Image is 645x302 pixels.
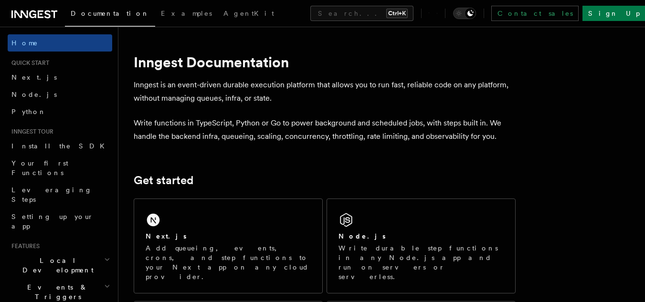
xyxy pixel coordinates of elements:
[491,6,579,21] a: Contact sales
[146,231,187,241] h2: Next.js
[134,198,323,293] a: Next.jsAdd queueing, events, crons, and step functions to your Next app on any cloud provider.
[134,116,516,143] p: Write functions in TypeScript, Python or Go to power background and scheduled jobs, with steps bu...
[453,8,476,19] button: Toggle dark mode
[8,252,112,279] button: Local Development
[338,243,504,281] p: Write durable step functions in any Node.js app and run on servers or serverless.
[161,10,212,17] span: Examples
[338,231,386,241] h2: Node.js
[223,10,274,17] span: AgentKit
[8,242,40,250] span: Features
[8,86,112,103] a: Node.js
[310,6,413,21] button: Search...Ctrl+K
[134,174,193,187] a: Get started
[8,155,112,181] a: Your first Functions
[386,9,408,18] kbd: Ctrl+K
[8,34,112,52] a: Home
[146,243,311,281] p: Add queueing, events, crons, and step functions to your Next app on any cloud provider.
[8,256,104,275] span: Local Development
[155,3,218,26] a: Examples
[11,73,57,81] span: Next.js
[134,53,516,71] h1: Inngest Documentation
[134,78,516,105] p: Inngest is an event-driven durable execution platform that allows you to run fast, reliable code ...
[8,181,112,208] a: Leveraging Steps
[8,59,49,67] span: Quick start
[218,3,280,26] a: AgentKit
[8,128,53,135] span: Inngest tour
[11,108,46,115] span: Python
[11,142,110,150] span: Install the SDK
[71,10,149,17] span: Documentation
[11,91,57,98] span: Node.js
[8,208,112,235] a: Setting up your app
[8,282,104,302] span: Events & Triggers
[11,38,38,48] span: Home
[8,137,112,155] a: Install the SDK
[11,186,92,203] span: Leveraging Steps
[11,213,94,230] span: Setting up your app
[65,3,155,27] a: Documentation
[8,103,112,120] a: Python
[8,69,112,86] a: Next.js
[11,159,68,177] span: Your first Functions
[327,198,516,293] a: Node.jsWrite durable step functions in any Node.js app and run on servers or serverless.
